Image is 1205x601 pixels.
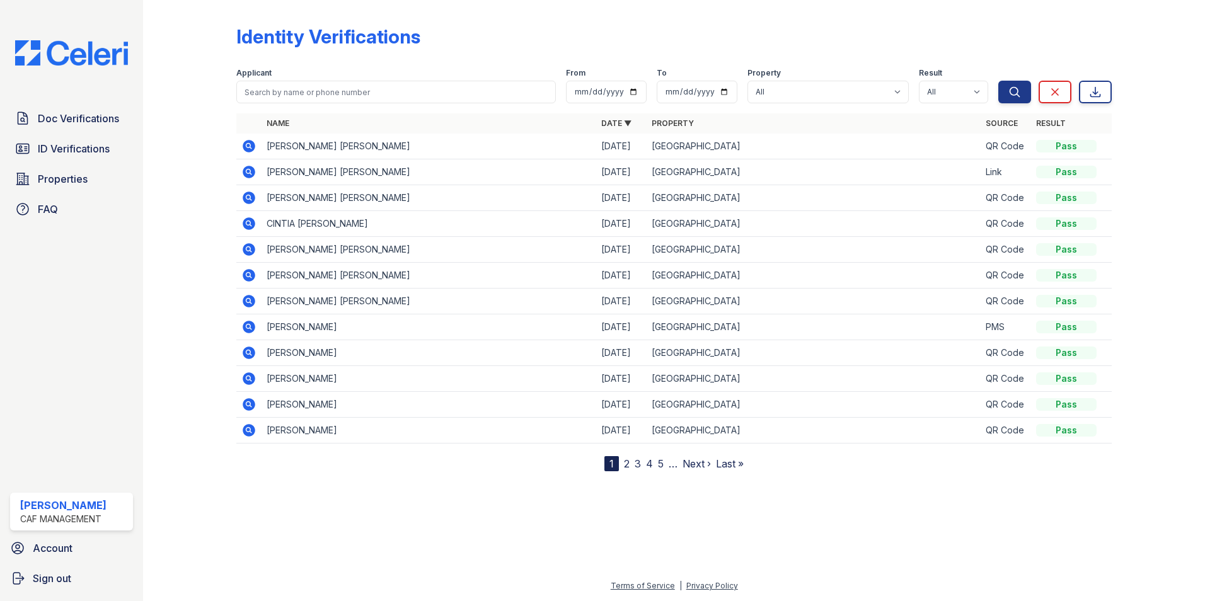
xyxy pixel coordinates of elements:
[38,171,88,186] span: Properties
[747,68,781,78] label: Property
[1036,424,1097,437] div: Pass
[981,289,1031,314] td: QR Code
[647,392,981,418] td: [GEOGRAPHIC_DATA]
[10,136,133,161] a: ID Verifications
[647,237,981,263] td: [GEOGRAPHIC_DATA]
[596,159,647,185] td: [DATE]
[262,392,596,418] td: [PERSON_NAME]
[1036,346,1097,359] div: Pass
[669,456,677,471] span: …
[624,457,630,470] a: 2
[1036,269,1097,282] div: Pass
[683,457,711,470] a: Next ›
[1036,192,1097,204] div: Pass
[596,134,647,159] td: [DATE]
[657,68,667,78] label: To
[1036,217,1097,230] div: Pass
[611,581,675,590] a: Terms of Service
[646,457,653,470] a: 4
[981,263,1031,289] td: QR Code
[5,40,138,66] img: CE_Logo_Blue-a8612792a0a2168367f1c8372b55b34899dd931a85d93a1a3d3e32e68fde9ad4.png
[647,263,981,289] td: [GEOGRAPHIC_DATA]
[5,566,138,591] a: Sign out
[1036,295,1097,307] div: Pass
[262,314,596,340] td: [PERSON_NAME]
[1036,398,1097,411] div: Pass
[10,106,133,131] a: Doc Verifications
[647,289,981,314] td: [GEOGRAPHIC_DATA]
[1036,140,1097,152] div: Pass
[236,25,420,48] div: Identity Verifications
[679,581,682,590] div: |
[566,68,585,78] label: From
[658,457,664,470] a: 5
[981,211,1031,237] td: QR Code
[262,237,596,263] td: [PERSON_NAME] [PERSON_NAME]
[647,211,981,237] td: [GEOGRAPHIC_DATA]
[596,418,647,444] td: [DATE]
[919,68,942,78] label: Result
[1036,166,1097,178] div: Pass
[596,366,647,392] td: [DATE]
[981,418,1031,444] td: QR Code
[647,314,981,340] td: [GEOGRAPHIC_DATA]
[652,118,694,128] a: Property
[236,68,272,78] label: Applicant
[596,263,647,289] td: [DATE]
[262,366,596,392] td: [PERSON_NAME]
[596,211,647,237] td: [DATE]
[647,340,981,366] td: [GEOGRAPHIC_DATA]
[596,314,647,340] td: [DATE]
[596,340,647,366] td: [DATE]
[604,456,619,471] div: 1
[647,366,981,392] td: [GEOGRAPHIC_DATA]
[981,159,1031,185] td: Link
[981,237,1031,263] td: QR Code
[981,134,1031,159] td: QR Code
[981,185,1031,211] td: QR Code
[601,118,631,128] a: Date ▼
[262,185,596,211] td: [PERSON_NAME] [PERSON_NAME]
[981,340,1031,366] td: QR Code
[10,197,133,222] a: FAQ
[981,366,1031,392] td: QR Code
[262,263,596,289] td: [PERSON_NAME] [PERSON_NAME]
[981,314,1031,340] td: PMS
[1036,118,1066,128] a: Result
[596,392,647,418] td: [DATE]
[686,581,738,590] a: Privacy Policy
[33,541,72,556] span: Account
[647,134,981,159] td: [GEOGRAPHIC_DATA]
[596,237,647,263] td: [DATE]
[267,118,289,128] a: Name
[1036,243,1097,256] div: Pass
[262,340,596,366] td: [PERSON_NAME]
[10,166,133,192] a: Properties
[262,418,596,444] td: [PERSON_NAME]
[1036,321,1097,333] div: Pass
[635,457,641,470] a: 3
[38,202,58,217] span: FAQ
[647,185,981,211] td: [GEOGRAPHIC_DATA]
[716,457,744,470] a: Last »
[38,141,110,156] span: ID Verifications
[596,185,647,211] td: [DATE]
[33,571,71,586] span: Sign out
[262,289,596,314] td: [PERSON_NAME] [PERSON_NAME]
[1036,372,1097,385] div: Pass
[596,289,647,314] td: [DATE]
[262,159,596,185] td: [PERSON_NAME] [PERSON_NAME]
[236,81,556,103] input: Search by name or phone number
[986,118,1018,128] a: Source
[981,392,1031,418] td: QR Code
[38,111,119,126] span: Doc Verifications
[647,418,981,444] td: [GEOGRAPHIC_DATA]
[647,159,981,185] td: [GEOGRAPHIC_DATA]
[5,535,138,561] a: Account
[262,211,596,237] td: CINTIA [PERSON_NAME]
[20,498,107,513] div: [PERSON_NAME]
[20,513,107,525] div: CAF Management
[262,134,596,159] td: [PERSON_NAME] [PERSON_NAME]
